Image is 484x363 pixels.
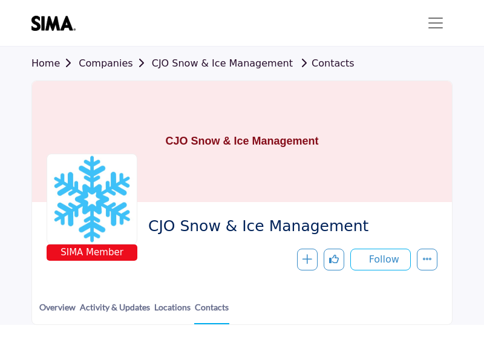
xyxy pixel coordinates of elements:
[152,57,293,69] a: CJO Snow & Ice Management
[419,11,453,35] button: Toggle navigation
[154,301,191,323] a: Locations
[79,57,151,69] a: Companies
[165,81,318,202] h1: CJO Snow & Ice Management
[350,249,411,270] button: Follow
[31,16,82,31] img: site Logo
[49,246,135,260] span: SIMA Member
[324,249,344,270] button: Like
[194,301,229,324] a: Contacts
[148,217,428,237] span: CJO Snow & Ice Management
[296,57,355,69] a: Contacts
[39,301,76,323] a: Overview
[79,301,151,323] a: Activity & Updates
[417,249,437,270] button: More details
[31,57,79,69] a: Home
